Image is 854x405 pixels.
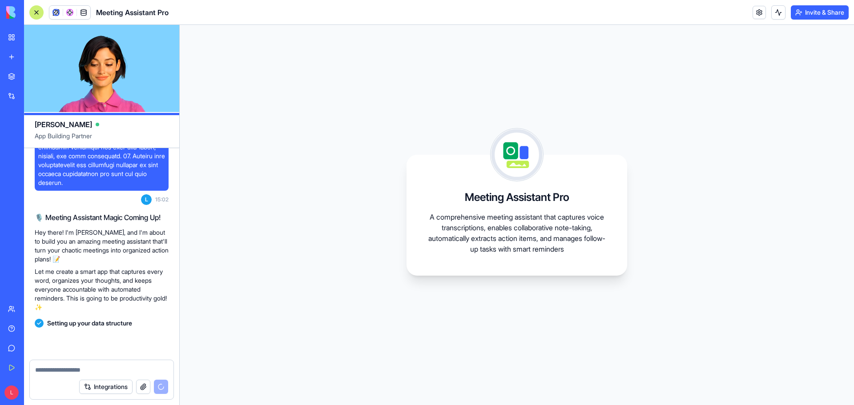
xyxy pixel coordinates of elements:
button: Invite & Share [791,5,849,20]
span: App Building Partner [35,132,169,148]
span: Setting up your data structure [47,319,132,328]
span: L [4,385,19,400]
button: Integrations [79,380,133,394]
p: Hey there! I'm [PERSON_NAME], and I'm about to build you an amazing meeting assistant that'll tur... [35,228,169,264]
img: logo [6,6,61,19]
span: 15:02 [155,196,169,203]
p: A comprehensive meeting assistant that captures voice transcriptions, enables collaborative note-... [428,212,606,254]
span: [PERSON_NAME] [35,119,92,130]
span: L [141,194,152,205]
span: Meeting Assistant Pro [96,7,169,18]
h2: 🎙️ Meeting Assistant Magic Coming Up! [35,212,169,223]
p: Let me create a smart app that captures every word, organizes your thoughts, and keeps everyone a... [35,267,169,312]
h3: Meeting Assistant Pro [465,190,569,205]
